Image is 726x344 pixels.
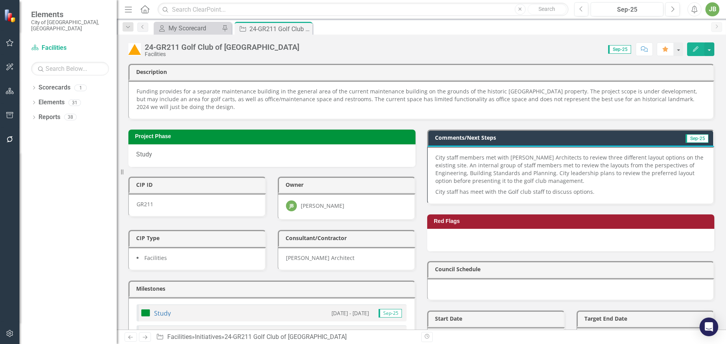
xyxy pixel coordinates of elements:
div: 24-GR211 Golf Club of [GEOGRAPHIC_DATA] [145,43,299,51]
a: Elements [39,98,65,107]
p: City staff members met with [PERSON_NAME] Architects to review three different layout options on ... [435,154,705,186]
a: Scorecards [39,83,70,92]
h3: Consultant/Contractor [286,235,410,241]
div: Facilities [145,51,299,57]
img: In Progress [128,43,141,56]
span: Elements [31,10,109,19]
input: Search ClearPoint... [158,3,568,16]
h3: Council Schedule [435,266,709,272]
small: [DATE] - [DATE] [331,309,369,317]
span: Sep-25 [608,45,631,54]
small: City of [GEOGRAPHIC_DATA], [GEOGRAPHIC_DATA] [31,19,109,32]
div: 31 [68,99,81,106]
h3: Red Flags [434,218,710,224]
div: [PERSON_NAME] [301,202,344,210]
h3: Project Phase [135,133,412,139]
h3: Comments/Next Steps [435,135,633,140]
span: Sep-25 [379,309,402,318]
button: Sep-25 [591,2,663,16]
div: 24-GR211 Golf Club of [GEOGRAPHIC_DATA] [224,333,347,340]
h3: Milestones [136,286,410,291]
span: Facilities [144,254,167,262]
div: Sep-25 [593,5,661,14]
span: Sep-25 [686,134,708,143]
div: Open Intercom Messenger [700,318,718,336]
a: Facilities [167,333,192,340]
a: My Scorecard [156,23,220,33]
div: » » [156,333,416,342]
h3: Description [136,69,709,75]
h3: Owner [286,182,410,188]
button: JB [705,2,719,16]
a: Facilities [31,44,109,53]
div: My Scorecard [168,23,220,33]
img: Not Defined [141,329,150,339]
p: Funding provides for a separate maintenance building in the general area of the current maintenan... [137,88,705,111]
a: Study [154,309,171,318]
span: [PERSON_NAME] Architect [286,254,354,262]
button: Search [528,4,566,15]
h3: CIP ID [136,182,261,188]
img: On Target [141,308,150,318]
div: 38 [64,114,77,121]
h3: Target End Date [584,316,709,321]
span: Study [136,151,152,158]
h3: Start Date [435,316,560,321]
input: Search Below... [31,62,109,75]
a: Reports [39,113,60,122]
div: JB [286,200,297,211]
div: 1 [74,84,87,91]
a: Initiatives [195,333,221,340]
span: Search [538,6,555,12]
p: City staff has meet with the Golf club staff to discuss options. [435,186,705,196]
img: ClearPoint Strategy [4,9,18,22]
h3: CIP Type [136,235,261,241]
span: GR211 [137,200,153,208]
div: 24-GR211 Golf Club of [GEOGRAPHIC_DATA] [249,24,310,34]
